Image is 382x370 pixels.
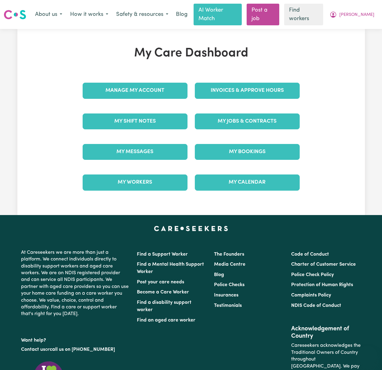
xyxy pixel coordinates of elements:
[326,8,378,21] button: My Account
[195,144,300,160] a: My Bookings
[137,262,204,274] a: Find a Mental Health Support Worker
[21,247,130,320] p: At Careseekers we are more than just a platform. We connect individuals directly to disability su...
[83,113,187,129] a: My Shift Notes
[247,4,279,25] a: Post a job
[50,347,115,352] a: call us on [PHONE_NUMBER]
[291,262,356,267] a: Charter of Customer Service
[195,83,300,99] a: Invoices & Approve Hours
[214,262,245,267] a: Media Centre
[79,46,303,61] h1: My Care Dashboard
[137,280,184,285] a: Post your care needs
[137,290,189,295] a: Become a Care Worker
[31,8,66,21] button: About us
[66,8,112,21] button: How it works
[83,83,187,99] a: Manage My Account
[4,9,26,20] img: Careseekers logo
[83,174,187,190] a: My Workers
[137,300,191,312] a: Find a disability support worker
[195,174,300,190] a: My Calendar
[112,8,172,21] button: Safety & resources
[172,8,191,21] a: Blog
[214,282,245,287] a: Police Checks
[214,272,224,277] a: Blog
[214,293,238,298] a: Insurances
[291,282,353,287] a: Protection of Human Rights
[214,252,244,257] a: The Founders
[284,4,323,25] a: Find workers
[339,12,374,18] span: [PERSON_NAME]
[291,303,341,308] a: NDIS Code of Conduct
[291,293,331,298] a: Complaints Policy
[21,347,45,352] a: Contact us
[21,335,130,344] p: Want help?
[137,318,195,323] a: Find an aged care worker
[194,4,242,25] a: AI Worker Match
[154,226,228,231] a: Careseekers home page
[291,252,329,257] a: Code of Conduct
[291,272,334,277] a: Police Check Policy
[291,325,361,340] h2: Acknowledgement of Country
[195,113,300,129] a: My Jobs & Contracts
[4,8,26,22] a: Careseekers logo
[358,346,377,365] iframe: Button to launch messaging window
[83,144,187,160] a: My Messages
[21,344,130,355] p: or
[214,303,242,308] a: Testimonials
[137,252,188,257] a: Find a Support Worker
